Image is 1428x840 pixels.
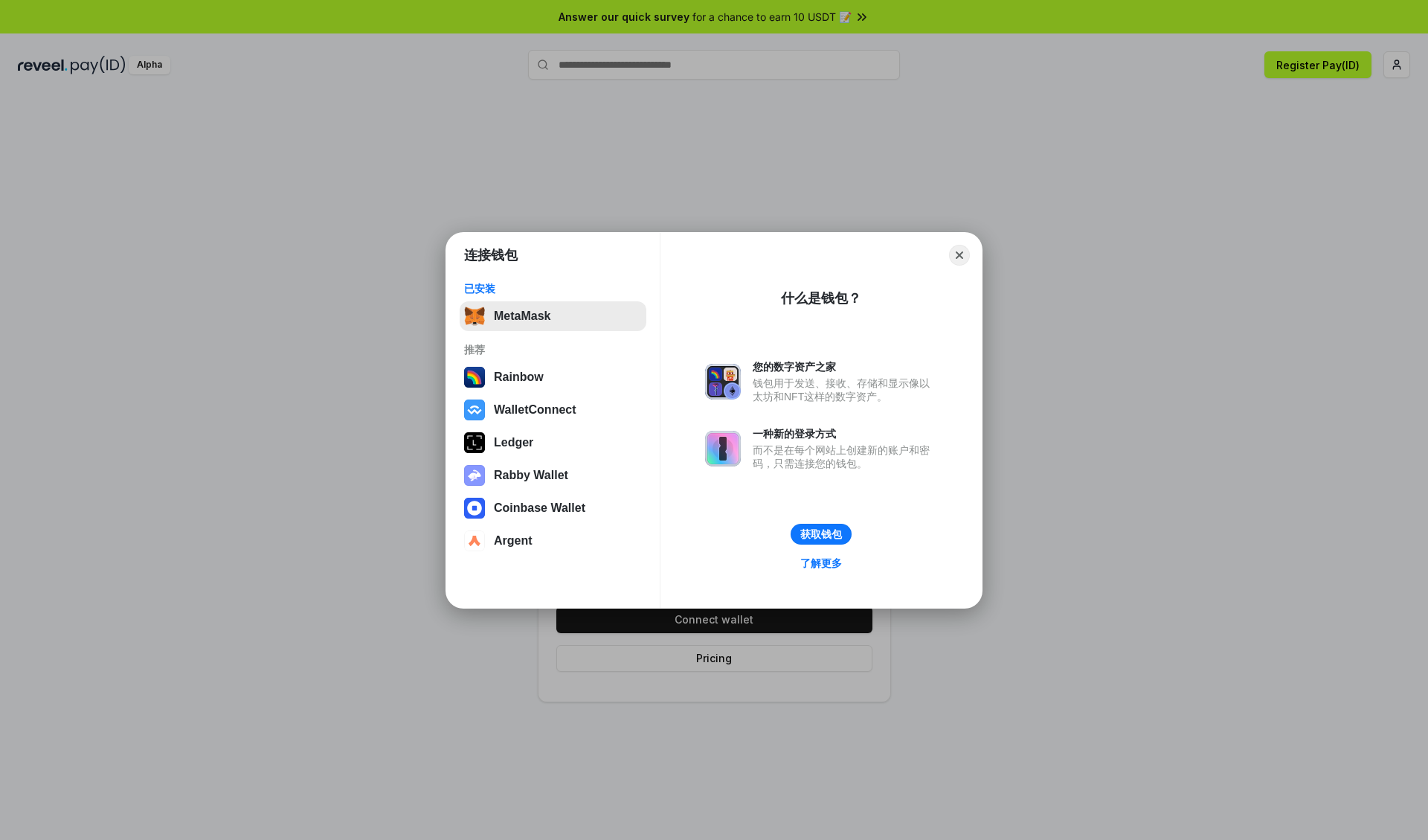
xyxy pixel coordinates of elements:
[800,528,842,541] div: 获取钱包
[494,310,550,323] div: MetaMask
[464,306,485,327] img: svg+xml,%3Csvg%20fill%3D%22none%22%20height%3D%2233%22%20viewBox%3D%220%200%2035%2033%22%20width%...
[464,432,485,453] img: svg+xml,%3Csvg%20xmlns%3D%22http%3A%2F%2Fwww.w3.org%2F2000%2Fsvg%22%20width%3D%2228%22%20height%3...
[753,360,937,373] div: 您的数字资产之家
[791,524,852,545] button: 获取钱包
[460,362,646,392] button: Rainbow
[464,246,518,264] h1: 连接钱包
[464,465,485,486] img: svg+xml,%3Csvg%20xmlns%3D%22http%3A%2F%2Fwww.w3.org%2F2000%2Fsvg%22%20fill%3D%22none%22%20viewBox...
[753,443,937,470] div: 而不是在每个网站上创建新的账户和密码，只需连接您的钱包。
[791,554,851,573] a: 了解更多
[949,245,970,266] button: Close
[464,343,642,356] div: 推荐
[464,498,485,519] img: svg+xml,%3Csvg%20width%3D%2228%22%20height%3D%2228%22%20viewBox%3D%220%200%2028%2028%22%20fill%3D...
[460,428,646,458] button: Ledger
[494,534,533,548] div: Argent
[494,436,533,449] div: Ledger
[460,461,646,490] button: Rabby Wallet
[464,367,485,388] img: svg+xml,%3Csvg%20width%3D%22120%22%20height%3D%22120%22%20viewBox%3D%220%200%20120%20120%22%20fil...
[460,395,646,425] button: WalletConnect
[781,289,861,307] div: 什么是钱包？
[460,493,646,523] button: Coinbase Wallet
[494,371,544,384] div: Rainbow
[753,427,937,440] div: 一种新的登录方式
[705,364,741,400] img: svg+xml,%3Csvg%20xmlns%3D%22http%3A%2F%2Fwww.w3.org%2F2000%2Fsvg%22%20fill%3D%22none%22%20viewBox...
[800,557,842,570] div: 了解更多
[464,400,485,420] img: svg+xml,%3Csvg%20width%3D%2228%22%20height%3D%2228%22%20viewBox%3D%220%200%2028%2028%22%20fill%3D...
[494,403,576,417] div: WalletConnect
[464,530,485,551] img: svg+xml,%3Csvg%20width%3D%2228%22%20height%3D%2228%22%20viewBox%3D%220%200%2028%2028%22%20fill%3D...
[753,376,937,403] div: 钱包用于发送、接收、存储和显示像以太坊和NFT这样的数字资产。
[464,282,642,295] div: 已安装
[494,501,585,515] div: Coinbase Wallet
[705,431,741,467] img: svg+xml,%3Csvg%20xmlns%3D%22http%3A%2F%2Fwww.w3.org%2F2000%2Fsvg%22%20fill%3D%22none%22%20viewBox...
[460,301,646,331] button: MetaMask
[494,469,568,482] div: Rabby Wallet
[460,526,646,556] button: Argent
